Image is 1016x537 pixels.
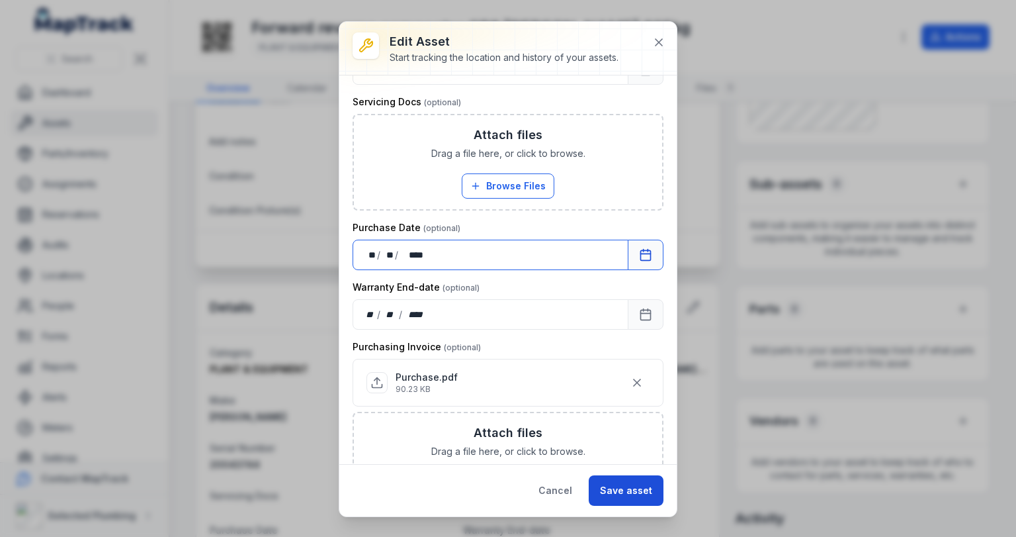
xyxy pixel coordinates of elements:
div: / [377,248,382,262]
div: year, [400,248,425,262]
label: Purchase Date [353,221,460,234]
button: Calendar [628,240,663,270]
div: month, [382,248,395,262]
span: Drag a file here, or click to browse. [431,147,585,160]
div: / [377,308,382,321]
div: month, [382,308,400,321]
div: / [399,308,403,321]
button: Browse Files [462,173,554,199]
button: Cancel [527,475,583,506]
button: Save asset [589,475,663,506]
div: day, [364,308,377,321]
p: 90.23 KB [396,384,458,395]
span: Drag a file here, or click to browse. [431,445,585,458]
div: day, [364,248,377,262]
h3: Edit asset [390,32,618,51]
p: Purchase.pdf [396,371,458,384]
div: Start tracking the location and history of your assets. [390,51,618,64]
h3: Attach files [474,424,542,442]
label: Warranty End-date [353,281,480,294]
label: Servicing Docs [353,95,461,109]
button: Calendar [628,299,663,330]
div: year, [403,308,428,321]
label: Purchasing Invoice [353,340,481,354]
div: / [395,248,400,262]
h3: Attach files [474,126,542,144]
